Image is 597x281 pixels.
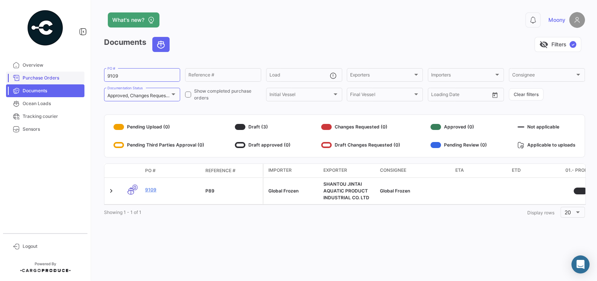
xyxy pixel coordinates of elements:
[320,164,377,177] datatable-header-cell: Exporter
[321,121,400,133] div: Changes Requested (0)
[539,40,548,49] span: visibility_off
[205,167,236,174] span: Reference #
[269,93,332,98] span: Initial Vessel
[431,73,494,79] span: Importers
[153,37,169,52] button: Ocean
[23,113,81,120] span: Tracking courier
[205,188,260,194] div: P89
[380,188,410,194] span: Global Frozen
[509,164,565,177] datatable-header-cell: ETD
[235,121,291,133] div: Draft (3)
[431,93,442,98] input: From
[323,181,374,201] div: SHANTOU JINTAI AQUATIC PRODUCT INDUSTRIAL CO. LTD
[527,210,554,215] span: Display rows
[512,73,575,79] span: Consignee
[569,12,585,28] img: placeholder-user.png
[455,167,464,174] span: ETA
[565,167,595,174] span: 01.- Proforma Invoice
[113,121,204,133] div: Pending Upload (0)
[6,123,84,136] a: Sensors
[104,209,141,215] span: Showing 1 - 1 of 1
[119,168,142,174] datatable-header-cell: Transport mode
[23,62,81,69] span: Overview
[26,9,64,47] img: powered-by.png
[145,167,156,174] span: PO #
[23,87,81,94] span: Documents
[517,121,576,133] div: Not applicable
[323,167,347,174] span: Exporter
[107,93,219,98] mat-select-trigger: Approved, Changes Requested, Draft, Draft approved
[132,185,138,190] span: 0
[512,167,521,174] span: ETD
[6,110,84,123] a: Tracking courier
[321,139,400,151] div: Draft Changes Requested (0)
[108,12,159,27] button: What's new?
[565,209,571,215] span: 20
[202,164,263,177] datatable-header-cell: Reference #
[350,73,413,79] span: Exporters
[23,243,81,250] span: Logout
[235,139,291,151] div: Draft approved (0)
[268,167,292,174] span: Importer
[350,93,413,98] span: Final Vessel
[548,16,565,24] span: Moony
[534,37,581,52] button: visibility_offFilters✓
[6,84,84,97] a: Documents
[452,164,509,177] datatable-header-cell: ETA
[107,187,115,195] a: Expand/Collapse Row
[145,186,199,193] a: 9109
[112,16,144,24] span: What's new?
[377,164,452,177] datatable-header-cell: Consignee
[380,167,406,174] span: Consignee
[6,59,84,72] a: Overview
[6,72,84,84] a: Purchase Orders
[6,97,84,110] a: Ocean Loads
[569,41,576,48] span: ✓
[194,88,261,101] span: Show completed purchase orders
[113,139,204,151] div: Pending Third Parties Approval (0)
[517,139,576,151] div: Applicable to uploads
[268,188,317,194] div: Global Frozen
[23,126,81,133] span: Sensors
[264,164,320,177] datatable-header-cell: Importer
[104,37,172,52] h3: Documents
[447,93,475,98] input: To
[565,164,595,177] datatable-header-cell: 01.- Proforma Invoice
[23,75,81,81] span: Purchase Orders
[489,89,501,101] button: Open calendar
[571,255,589,273] div: Abrir Intercom Messenger
[509,88,543,101] button: Clear filters
[430,139,487,151] div: Pending Review (0)
[142,164,202,177] datatable-header-cell: PO #
[23,100,81,107] span: Ocean Loads
[430,121,487,133] div: Approved (0)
